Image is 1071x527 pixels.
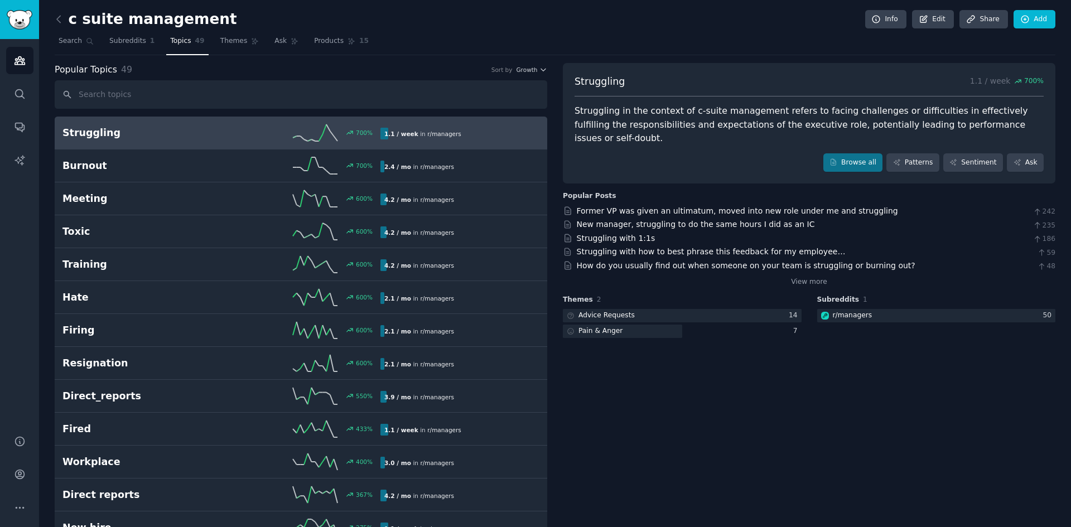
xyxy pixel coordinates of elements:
[420,229,454,236] span: r/ managers
[575,104,1044,146] div: Struggling in the context of c-suite management refers to facing challenges or difficulties in ef...
[62,291,221,304] h2: Hate
[420,328,454,335] span: r/ managers
[195,36,205,46] span: 49
[62,192,221,206] h2: Meeting
[55,446,547,478] a: Workplace400%3.0 / moin r/managers
[150,36,155,46] span: 1
[271,32,302,55] a: Ask
[55,117,547,149] a: Struggling700%1.1 / weekin r/managers
[380,194,458,205] div: in
[356,458,373,466] div: 400 %
[55,182,547,215] a: Meeting600%4.2 / moin r/managers
[384,163,411,170] b: 2.4 / mo
[55,380,547,413] a: Direct_reports550%3.9 / moin r/managers
[1014,10,1055,29] a: Add
[62,422,221,436] h2: Fired
[55,215,547,248] a: Toxic600%4.2 / moin r/managers
[7,10,32,30] img: GummySearch logo
[356,392,373,400] div: 550 %
[1037,248,1055,258] span: 59
[359,36,369,46] span: 15
[427,427,461,433] span: r/ managers
[516,66,547,74] button: Growth
[356,293,373,301] div: 600 %
[420,460,454,466] span: r/ managers
[274,36,287,46] span: Ask
[1033,221,1055,231] span: 235
[912,10,954,29] a: Edit
[380,292,458,304] div: in
[356,228,373,235] div: 600 %
[791,277,827,287] a: View more
[789,311,802,321] div: 14
[62,159,221,173] h2: Burnout
[577,247,846,256] a: Struggling with how to best phrase this feedback for my employee…
[491,66,513,74] div: Sort by
[380,128,465,139] div: in
[420,492,454,499] span: r/ managers
[55,149,547,182] a: Burnout700%2.4 / moin r/managers
[833,311,872,321] div: r/ managers
[356,491,373,499] div: 367 %
[943,153,1003,172] a: Sentiment
[516,66,537,74] span: Growth
[577,234,655,243] a: Struggling with 1:1s
[1033,234,1055,244] span: 186
[597,296,601,303] span: 2
[420,262,454,269] span: r/ managers
[384,361,411,368] b: 2.1 / mo
[55,32,98,55] a: Search
[62,126,221,140] h2: Struggling
[1043,311,1055,321] div: 50
[384,295,411,302] b: 2.1 / mo
[121,64,132,75] span: 49
[380,325,458,337] div: in
[62,389,221,403] h2: Direct_reports
[55,314,547,347] a: Firing600%2.1 / moin r/managers
[109,36,146,46] span: Subreddits
[55,413,547,446] a: Fired433%1.1 / weekin r/managers
[886,153,939,172] a: Patterns
[1024,76,1044,86] span: 700 %
[55,478,547,511] a: Direct reports367%4.2 / moin r/managers
[563,295,593,305] span: Themes
[220,36,248,46] span: Themes
[62,488,221,502] h2: Direct reports
[356,129,373,137] div: 700 %
[59,36,82,46] span: Search
[105,32,158,55] a: Subreddits1
[384,427,418,433] b: 1.1 / week
[380,358,458,370] div: in
[356,425,373,433] div: 433 %
[384,262,411,269] b: 4.2 / mo
[170,36,191,46] span: Topics
[380,457,458,468] div: in
[62,323,221,337] h2: Firing
[793,326,802,336] div: 7
[384,196,411,203] b: 4.2 / mo
[216,32,263,55] a: Themes
[356,326,373,334] div: 600 %
[356,260,373,268] div: 600 %
[575,75,625,89] span: Struggling
[310,32,373,55] a: Products15
[865,10,906,29] a: Info
[821,312,829,320] img: managers
[380,259,458,271] div: in
[314,36,344,46] span: Products
[577,220,815,229] a: New manager, struggling to do the same hours I did as an IC
[55,347,547,380] a: Resignation600%2.1 / moin r/managers
[970,75,1044,89] p: 1.1 / week
[62,258,221,272] h2: Training
[563,309,802,323] a: Advice Requests14
[380,424,465,436] div: in
[817,309,1056,323] a: managersr/managers50
[384,492,411,499] b: 4.2 / mo
[420,163,454,170] span: r/ managers
[563,325,802,339] a: Pain & Anger7
[356,195,373,202] div: 600 %
[55,63,117,77] span: Popular Topics
[55,11,237,28] h2: c suite management
[420,295,454,302] span: r/ managers
[817,295,860,305] span: Subreddits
